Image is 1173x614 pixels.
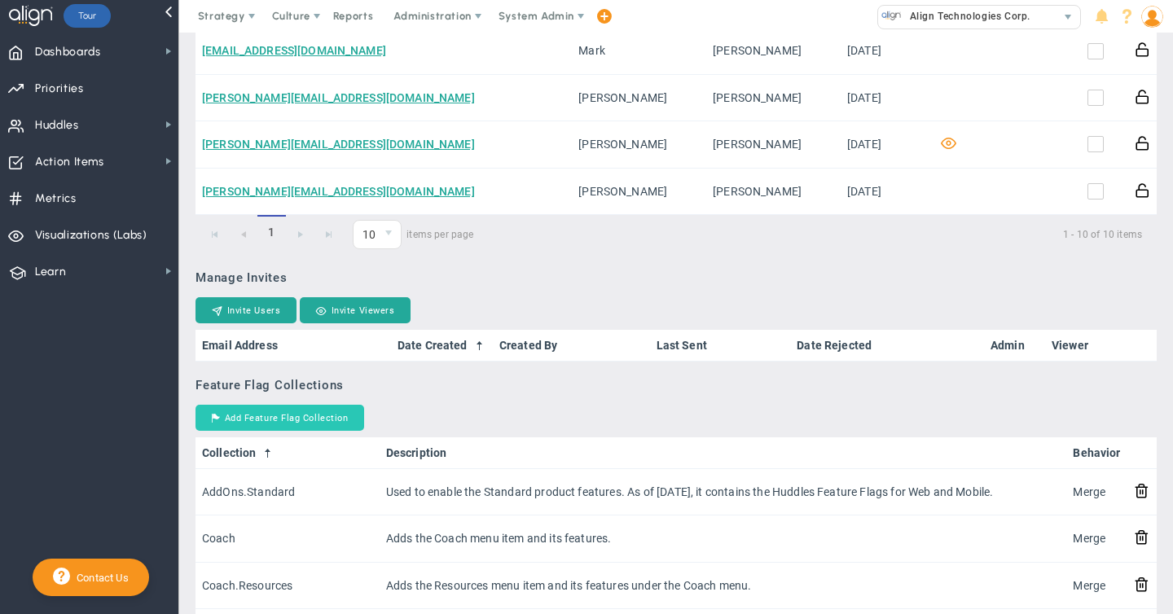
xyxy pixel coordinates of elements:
[272,10,310,22] span: Culture
[195,405,364,431] button: Add Feature Flag Collection
[1057,6,1080,29] span: select
[706,169,841,215] td: [PERSON_NAME]
[300,297,411,323] button: Invite Viewers
[35,218,147,252] span: Visualizations (Labs)
[797,339,977,352] a: Date Rejected
[706,28,841,74] td: [PERSON_NAME]
[1135,41,1150,58] button: Reset Password
[1141,6,1163,28] img: 50249.Person.photo
[393,10,471,22] span: Administration
[195,270,1157,285] h3: Manage Invites
[35,255,66,289] span: Learn
[195,563,380,609] td: Coach.Resources
[657,339,784,352] a: Last Sent
[1073,446,1120,459] a: Behavior
[257,215,286,250] span: 1
[1135,182,1150,199] button: Reset Password
[195,378,1157,393] h3: Feature Flag Collections
[195,469,380,515] td: AddOns.Standard
[386,446,1060,459] a: Description
[1134,482,1149,499] button: Remove Collection
[706,121,841,168] td: [PERSON_NAME]
[881,6,902,26] img: 10991.Company.photo
[198,10,245,22] span: Strategy
[1135,88,1150,105] button: Reset Password
[1134,576,1149,593] button: Remove Collection
[70,572,129,584] span: Contact Us
[398,339,486,352] a: Date Created
[937,134,956,154] span: View-only User
[841,75,930,121] td: [DATE]
[841,169,930,215] td: [DATE]
[841,121,930,168] td: [DATE]
[1066,515,1127,562] td: Merge
[1066,563,1127,609] td: Merge
[35,72,84,106] span: Priorities
[902,6,1030,27] span: Align Technologies Corp.
[35,35,101,69] span: Dashboards
[202,185,475,198] a: [PERSON_NAME][EMAIL_ADDRESS][DOMAIN_NAME]
[572,169,706,215] td: [PERSON_NAME]
[354,221,377,248] span: 10
[202,446,372,459] a: Collection
[35,108,79,143] span: Huddles
[380,563,1067,609] td: Adds the Resources menu item and its features under the Coach menu.
[1066,469,1127,515] td: Merge
[1135,134,1150,151] button: Reset Password
[380,515,1067,562] td: Adds the Coach menu item and its features.
[499,339,643,352] a: Created By
[35,182,77,216] span: Metrics
[1052,339,1120,352] a: Viewer
[380,469,1067,515] td: Used to enable the Standard product features. As of [DATE], it contains the Huddles Feature Flags...
[377,221,401,248] span: select
[202,91,475,104] a: [PERSON_NAME][EMAIL_ADDRESS][DOMAIN_NAME]
[706,75,841,121] td: [PERSON_NAME]
[572,28,706,74] td: Mark
[572,75,706,121] td: [PERSON_NAME]
[572,121,706,168] td: [PERSON_NAME]
[499,10,574,22] span: System Admin
[202,138,475,151] a: [PERSON_NAME][EMAIL_ADDRESS][DOMAIN_NAME]
[353,220,402,249] span: 0
[494,225,1142,244] span: 1 - 10 of 10 items
[841,28,930,74] td: [DATE]
[353,220,474,249] span: items per page
[195,515,380,562] td: Coach
[195,297,297,323] button: Invite Users
[991,339,1039,352] a: Admin
[202,44,386,57] a: [EMAIL_ADDRESS][DOMAIN_NAME]
[202,339,384,352] a: Email Address
[1134,528,1149,546] button: Remove Collection
[35,145,104,179] span: Action Items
